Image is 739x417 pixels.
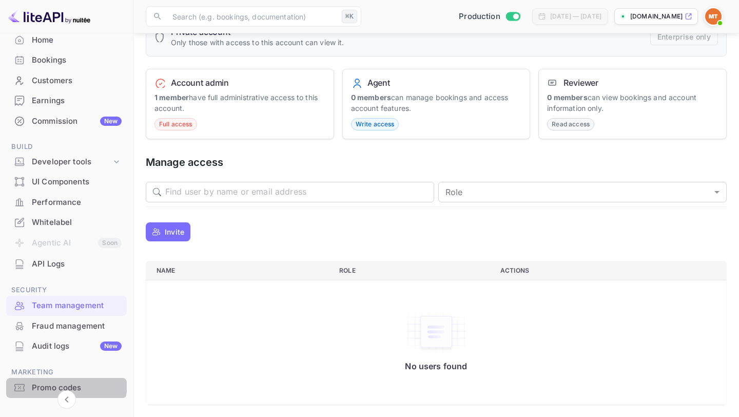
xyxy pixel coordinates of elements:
[166,6,338,27] input: Search (e.g. bookings, documentation)
[550,12,601,21] div: [DATE] — [DATE]
[6,316,127,336] div: Fraud management
[32,54,122,66] div: Bookings
[32,340,122,352] div: Audit logs
[6,111,127,131] div: CommissionNew
[6,141,127,153] span: Build
[32,320,122,332] div: Fraud management
[165,226,184,237] p: Invite
[6,50,127,69] a: Bookings
[32,197,122,208] div: Performance
[455,11,524,23] div: Switch to Sandbox mode
[146,261,332,280] th: Name
[32,75,122,87] div: Customers
[548,120,594,129] span: Read access
[100,117,122,126] div: New
[100,342,122,351] div: New
[32,95,122,107] div: Earnings
[171,37,344,48] p: Only those with access to this account can view it.
[32,258,122,270] div: API Logs
[351,92,522,113] p: can manage bookings and access account features.
[6,336,127,356] div: Audit logsNew
[6,336,127,355] a: Audit logsNew
[6,193,127,212] a: Performance
[6,296,127,316] div: Team management
[6,111,127,130] a: CommissionNew
[6,296,127,315] a: Team management
[8,8,90,25] img: LiteAPI logo
[405,361,467,371] p: No users found
[154,93,189,102] strong: 1 member
[367,78,390,88] h6: Agent
[32,156,111,168] div: Developer tools
[6,254,127,273] a: API Logs
[563,78,598,88] h6: Reviewer
[171,78,229,88] h6: Account admin
[405,310,467,353] img: No agents have been created
[155,120,197,129] span: Full access
[32,382,122,394] div: Promo codes
[6,172,127,192] div: UI Components
[6,213,127,233] div: Whitelabel
[6,153,127,171] div: Developer tools
[6,172,127,191] a: UI Components
[32,116,122,127] div: Commission
[630,12,683,21] p: [DOMAIN_NAME]
[459,11,500,23] span: Production
[352,120,399,129] span: Write access
[547,93,587,102] strong: 0 members
[6,30,127,49] a: Home
[6,50,127,70] div: Bookings
[6,193,127,213] div: Performance
[146,261,727,406] table: a dense table
[6,30,127,50] div: Home
[6,378,127,397] a: Promo codes
[705,8,722,25] img: Minerave Travel
[154,92,325,113] p: have full administrative access to this account.
[342,10,357,23] div: ⌘K
[6,254,127,274] div: API Logs
[6,71,127,91] div: Customers
[146,222,190,241] button: Invite
[6,316,127,335] a: Fraud management
[32,34,122,46] div: Home
[351,93,391,102] strong: 0 members
[6,213,127,232] a: Whitelabel
[57,390,76,409] button: Collapse navigation
[6,285,127,296] span: Security
[146,156,727,169] h5: Manage access
[6,367,127,378] span: Marketing
[547,92,718,113] p: can view bookings and account information only.
[165,182,434,202] input: Find user by name or email address
[6,91,127,111] div: Earnings
[6,71,127,90] a: Customers
[331,261,492,280] th: Role
[6,378,127,398] div: Promo codes
[32,176,122,188] div: UI Components
[6,91,127,110] a: Earnings
[32,217,122,229] div: Whitelabel
[32,300,122,312] div: Team management
[492,261,727,280] th: Actions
